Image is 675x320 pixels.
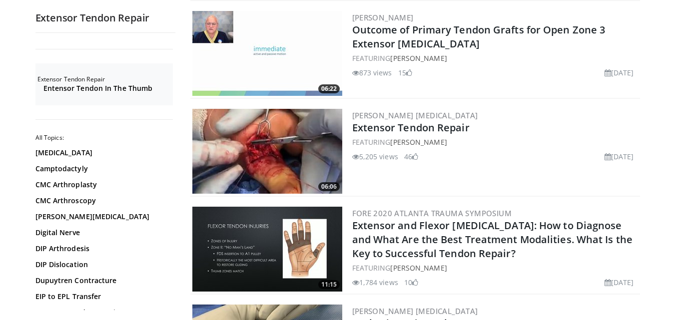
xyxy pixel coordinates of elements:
[605,277,634,288] li: [DATE]
[352,110,478,120] a: [PERSON_NAME] [MEDICAL_DATA]
[318,84,340,93] span: 06:22
[352,219,633,260] a: Extensor and Flexor [MEDICAL_DATA]: How to Diagnose and What Are the Best Treatment Modalities. W...
[605,151,634,162] li: [DATE]
[352,306,478,316] a: [PERSON_NAME] [MEDICAL_DATA]
[37,75,173,83] h2: Extensor Tendon Repair
[352,208,512,218] a: FORE 2020 Atlanta Trauma Symposium
[35,180,170,190] a: CMC Arthroplasty
[352,151,398,162] li: 5,205 views
[35,308,170,318] a: Extensor Tendon Repair
[35,148,170,158] a: [MEDICAL_DATA]
[35,228,170,238] a: Digital Nerve
[605,67,634,78] li: [DATE]
[35,196,170,206] a: CMC Arthroscopy
[192,207,342,292] img: ff87f33b-e608-4baa-8cbb-62e9473aeb87.300x170_q85_crop-smart_upscale.jpg
[318,182,340,191] span: 06:06
[43,83,170,93] a: Entensor Tendon In The Thumb
[404,151,418,162] li: 46
[352,23,606,50] a: Outcome of Primary Tendon Grafts for Open Zone 3 Extensor [MEDICAL_DATA]
[35,164,170,174] a: Camptodactyly
[192,11,342,96] img: 4b0131e2-8339-41ff-91cd-c105a79ea590.300x170_q85_crop-smart_upscale.jpg
[318,280,340,289] span: 11:15
[35,11,175,24] h2: Extensor Tendon Repair
[352,263,638,273] div: FEATURING
[35,276,170,286] a: Dupuytren Contracture
[35,292,170,302] a: EIP to EPL Transfer
[192,11,342,96] a: 06:22
[390,137,447,147] a: [PERSON_NAME]
[35,134,173,142] h2: All Topics:
[35,212,170,222] a: [PERSON_NAME][MEDICAL_DATA]
[352,53,638,63] div: FEATURING
[352,12,414,22] a: [PERSON_NAME]
[352,277,398,288] li: 1,784 views
[398,67,412,78] li: 15
[35,260,170,270] a: DIP Dislocation
[404,277,418,288] li: 10
[192,207,342,292] a: 11:15
[390,263,447,273] a: [PERSON_NAME]
[192,109,342,194] a: 06:06
[390,53,447,63] a: [PERSON_NAME]
[352,137,638,147] div: FEATURING
[192,109,342,194] img: a359e5b1-4ade-484f-8c3c-dd174751a8ce.300x170_q85_crop-smart_upscale.jpg
[352,67,392,78] li: 873 views
[352,121,470,134] a: Extensor Tendon Repair
[35,244,170,254] a: DIP Arthrodesis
